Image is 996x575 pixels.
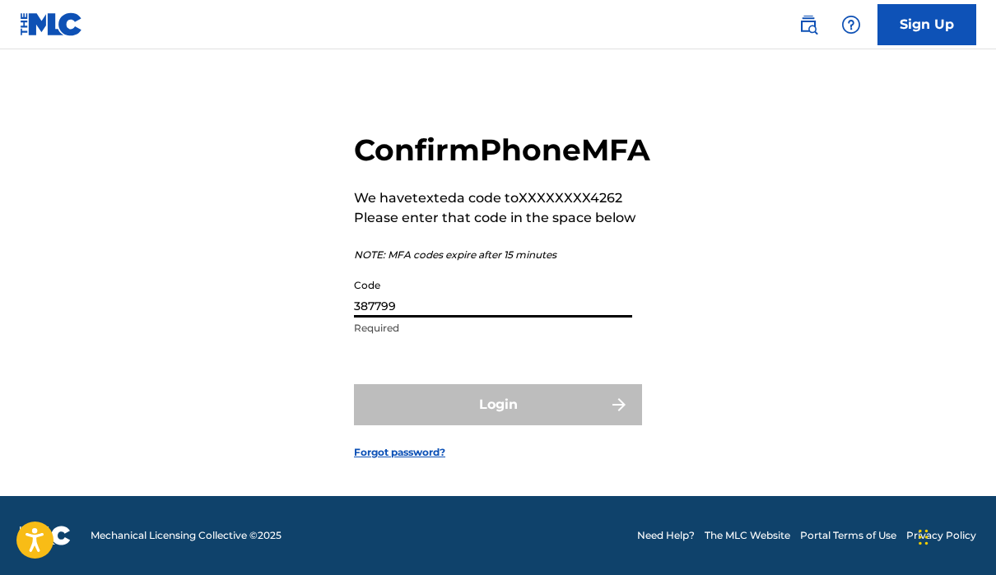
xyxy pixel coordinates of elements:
[705,528,790,543] a: The MLC Website
[798,15,818,35] img: search
[354,188,650,208] p: We have texted a code to XXXXXXXX4262
[20,12,83,36] img: MLC Logo
[906,528,976,543] a: Privacy Policy
[354,132,650,169] h2: Confirm Phone MFA
[792,8,825,41] a: Public Search
[354,445,445,460] a: Forgot password?
[919,512,929,562] div: Drag
[354,321,632,336] p: Required
[914,496,996,575] iframe: Chat Widget
[835,8,868,41] div: Help
[637,528,695,543] a: Need Help?
[841,15,861,35] img: help
[91,528,282,543] span: Mechanical Licensing Collective © 2025
[354,208,650,228] p: Please enter that code in the space below
[20,526,71,545] img: logo
[354,248,650,262] p: NOTE: MFA codes expire after 15 minutes
[800,528,896,543] a: Portal Terms of Use
[877,4,976,45] a: Sign Up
